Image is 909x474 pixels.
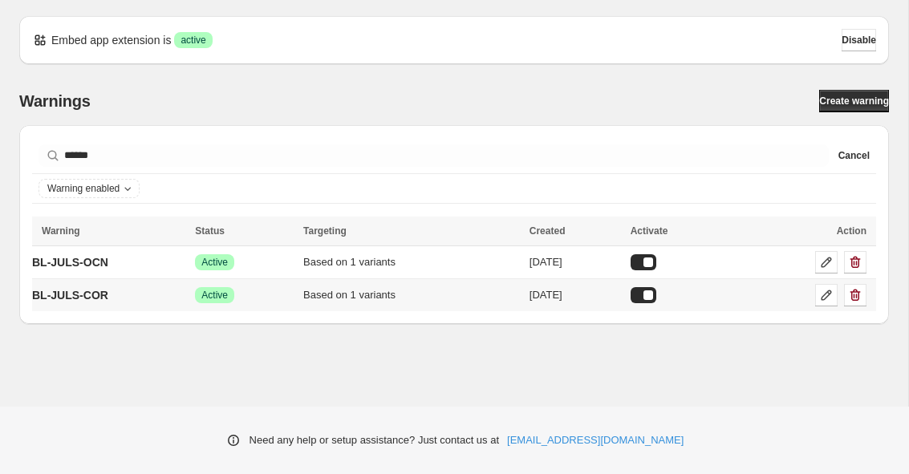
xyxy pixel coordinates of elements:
h2: Warnings [19,91,91,111]
div: [DATE] [530,254,621,270]
p: BL-JULS-OCN [32,254,108,270]
p: Embed app extension is [51,32,171,48]
div: Based on 1 variants [303,287,520,303]
span: Active [201,256,228,269]
div: Based on 1 variants [303,254,520,270]
span: Action [837,225,866,237]
span: Activate [631,225,668,237]
span: Active [201,289,228,302]
span: Status [195,225,225,237]
span: Cancel [838,149,870,162]
p: BL-JULS-COR [32,287,108,303]
button: Disable [842,29,876,51]
button: Cancel [838,146,870,165]
span: Created [530,225,566,237]
a: BL-JULS-OCN [32,249,108,275]
span: Disable [842,34,876,47]
button: Warning enabled [39,180,139,197]
div: [DATE] [530,287,621,303]
a: [EMAIL_ADDRESS][DOMAIN_NAME] [507,432,684,448]
a: Create warning [819,90,889,112]
a: BL-JULS-COR [32,282,108,308]
span: Warning [42,225,80,237]
span: Targeting [303,225,347,237]
span: Create warning [819,95,889,107]
span: active [181,34,205,47]
span: Warning enabled [47,182,120,195]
